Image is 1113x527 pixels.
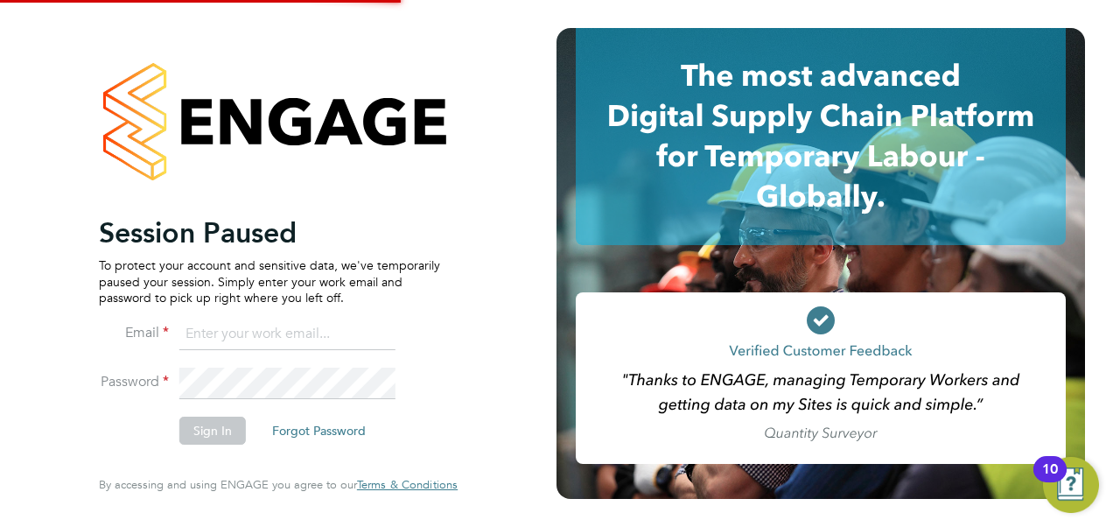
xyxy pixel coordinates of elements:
[179,319,395,350] input: Enter your work email...
[258,417,380,445] button: Forgot Password
[99,373,169,391] label: Password
[99,215,440,250] h2: Session Paused
[99,324,169,342] label: Email
[99,257,440,306] p: To protect your account and sensitive data, we've temporarily paused your session. Simply enter y...
[1043,457,1099,513] button: Open Resource Center, 10 new notifications
[357,478,458,492] a: Terms & Conditions
[1042,469,1058,492] div: 10
[99,477,458,492] span: By accessing and using ENGAGE you agree to our
[179,417,246,445] button: Sign In
[357,477,458,492] span: Terms & Conditions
